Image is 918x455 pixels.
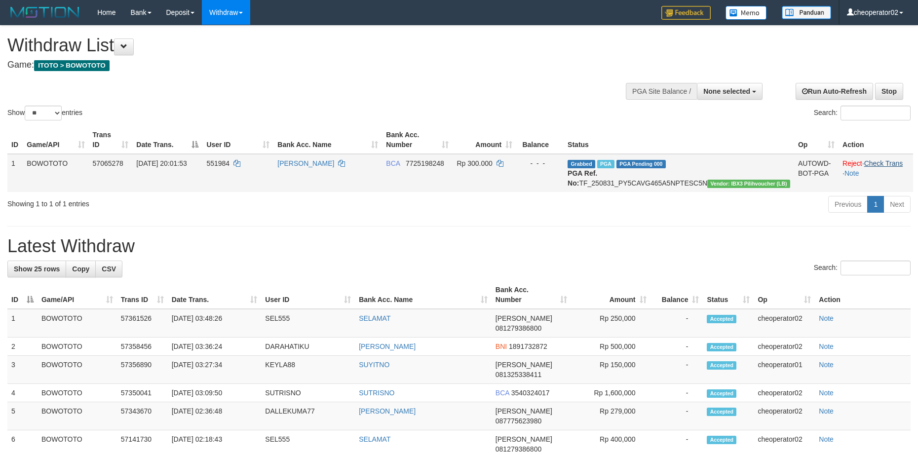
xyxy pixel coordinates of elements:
th: Status [564,126,794,154]
a: [PERSON_NAME] [359,407,416,415]
span: Copy 1891732872 to clipboard [509,342,547,350]
td: 4 [7,384,38,402]
td: cheoperator01 [754,356,815,384]
a: Next [883,196,911,213]
span: [PERSON_NAME] [496,361,552,369]
td: DALLEKUMA77 [261,402,355,430]
a: Note [844,169,859,177]
th: Bank Acc. Number: activate to sort column ascending [492,281,571,309]
span: [PERSON_NAME] [496,435,552,443]
span: Copy 7725198248 to clipboard [406,159,444,167]
button: None selected [697,83,763,100]
td: cheoperator02 [754,384,815,402]
span: 551984 [206,159,229,167]
h1: Withdraw List [7,36,602,55]
span: Grabbed [568,160,595,168]
span: Accepted [707,343,736,351]
td: cheoperator02 [754,309,815,338]
th: Game/API: activate to sort column ascending [23,126,88,154]
th: Op: activate to sort column ascending [754,281,815,309]
td: BOWOTOTO [38,356,117,384]
input: Search: [841,261,911,275]
td: AUTOWD-BOT-PGA [794,154,839,192]
select: Showentries [25,106,62,120]
span: BCA [496,389,509,397]
td: [DATE] 03:27:34 [168,356,262,384]
td: 1 [7,154,23,192]
span: Copy 3540324017 to clipboard [511,389,550,397]
td: Rp 500,000 [571,338,650,356]
th: Bank Acc. Name: activate to sort column ascending [273,126,382,154]
a: Note [819,435,834,443]
a: Note [819,342,834,350]
td: [DATE] 02:36:48 [168,402,262,430]
td: cheoperator02 [754,402,815,430]
span: Accepted [707,361,736,370]
span: Accepted [707,436,736,444]
td: 57350041 [117,384,168,402]
img: Button%20Memo.svg [726,6,767,20]
th: Bank Acc. Name: activate to sort column ascending [355,281,492,309]
th: Balance [516,126,564,154]
input: Search: [841,106,911,120]
th: Op: activate to sort column ascending [794,126,839,154]
td: [DATE] 03:36:24 [168,338,262,356]
span: Marked by cheoperator01 [597,160,614,168]
th: ID [7,126,23,154]
td: 57343670 [117,402,168,430]
td: 57358456 [117,338,168,356]
a: Previous [828,196,868,213]
td: [DATE] 03:48:26 [168,309,262,338]
a: Note [819,361,834,369]
span: Vendor URL: https://dashboard.q2checkout.com/secure [707,180,790,188]
span: [PERSON_NAME] [496,314,552,322]
th: Amount: activate to sort column ascending [453,126,516,154]
td: 2 [7,338,38,356]
td: SEL555 [261,309,355,338]
td: Rp 250,000 [571,309,650,338]
th: Trans ID: activate to sort column ascending [89,126,133,154]
td: 1 [7,309,38,338]
th: ID: activate to sort column descending [7,281,38,309]
a: Run Auto-Refresh [796,83,873,100]
a: Note [819,389,834,397]
div: Showing 1 to 1 of 1 entries [7,195,375,209]
th: Amount: activate to sort column ascending [571,281,650,309]
span: Copy 087775623980 to clipboard [496,417,541,425]
span: Rp 300.000 [457,159,492,167]
td: DARAHATIKU [261,338,355,356]
span: Copy 081279386800 to clipboard [496,445,541,453]
td: - [650,356,703,384]
b: PGA Ref. No: [568,169,597,187]
td: BOWOTOTO [23,154,88,192]
th: Game/API: activate to sort column ascending [38,281,117,309]
th: Balance: activate to sort column ascending [650,281,703,309]
label: Search: [814,106,911,120]
a: Check Trans [864,159,903,167]
a: Copy [66,261,96,277]
span: Copy 081325338411 to clipboard [496,371,541,379]
label: Show entries [7,106,82,120]
span: [PERSON_NAME] [496,407,552,415]
a: Note [819,407,834,415]
th: Status: activate to sort column ascending [703,281,754,309]
td: 57356890 [117,356,168,384]
td: Rp 1,600,000 [571,384,650,402]
img: panduan.png [782,6,831,19]
td: 3 [7,356,38,384]
a: CSV [95,261,122,277]
span: Accepted [707,315,736,323]
a: SUTRISNO [359,389,394,397]
td: - [650,309,703,338]
th: User ID: activate to sort column ascending [261,281,355,309]
a: [PERSON_NAME] [277,159,334,167]
td: cheoperator02 [754,338,815,356]
th: User ID: activate to sort column ascending [202,126,273,154]
span: ITOTO > BOWOTOTO [34,60,110,71]
h4: Game: [7,60,602,70]
td: BOWOTOTO [38,338,117,356]
td: [DATE] 03:09:50 [168,384,262,402]
img: MOTION_logo.png [7,5,82,20]
span: BNI [496,342,507,350]
span: Show 25 rows [14,265,60,273]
